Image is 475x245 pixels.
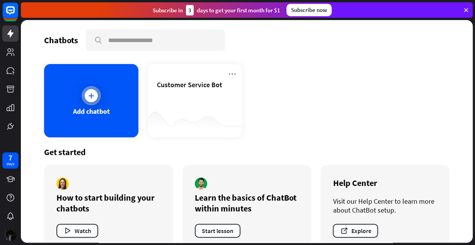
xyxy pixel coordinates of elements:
div: Get started [44,147,449,157]
button: Watch [56,224,98,238]
div: Add chatbot [73,107,110,116]
div: Learn the basics of ChatBot within minutes [195,192,299,214]
button: Start lesson [195,224,240,238]
img: author [56,177,69,190]
button: Explore [333,224,378,238]
div: Subscribe now [286,4,332,16]
div: Chatbots [44,35,78,46]
div: Subscribe in days to get your first month for $1 [153,5,280,15]
span: Customer Service Bot [157,80,222,89]
div: 7 [9,154,12,161]
div: 3 [186,5,194,15]
a: 7 days [2,152,19,169]
img: author [195,177,207,190]
button: Open LiveChat chat widget [6,3,29,26]
div: Help Center [333,177,437,188]
div: How to start building your chatbots [56,192,161,214]
div: days [7,161,14,167]
div: Visit our Help Center to learn more about ChatBot setup. [333,197,437,215]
